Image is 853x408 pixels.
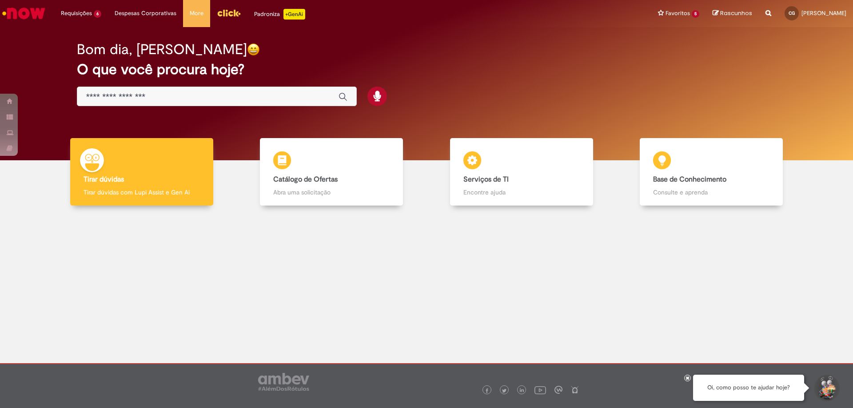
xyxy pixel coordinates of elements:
img: click_logo_yellow_360x200.png [217,6,241,20]
span: 5 [692,10,699,18]
p: Tirar dúvidas com Lupi Assist e Gen Ai [84,188,200,197]
span: CG [789,10,795,16]
p: Abra uma solicitação [273,188,390,197]
span: Despesas Corporativas [115,9,176,18]
a: Base de Conhecimento Consulte e aprenda [617,138,807,206]
div: Padroniza [254,9,305,20]
h2: O que você procura hoje? [77,62,777,77]
span: Rascunhos [720,9,752,17]
img: logo_footer_workplace.png [554,386,562,394]
h2: Bom dia, [PERSON_NAME] [77,42,247,57]
a: Catálogo de Ofertas Abra uma solicitação [237,138,427,206]
img: logo_footer_linkedin.png [520,388,524,393]
img: logo_footer_ambev_rotulo_gray.png [258,373,309,391]
b: Base de Conhecimento [653,175,726,184]
span: More [190,9,203,18]
span: 6 [94,10,101,18]
img: happy-face.png [247,43,260,56]
div: Oi, como posso te ajudar hoje? [693,375,804,401]
span: [PERSON_NAME] [801,9,846,17]
span: Requisições [61,9,92,18]
img: logo_footer_twitter.png [502,388,506,393]
img: logo_footer_youtube.png [534,384,546,396]
img: ServiceNow [1,4,47,22]
a: Serviços de TI Encontre ajuda [426,138,617,206]
p: Encontre ajuda [463,188,580,197]
b: Serviços de TI [463,175,509,184]
p: Consulte e aprenda [653,188,769,197]
img: logo_footer_naosei.png [571,386,579,394]
button: Iniciar Conversa de Suporte [813,375,840,401]
p: +GenAi [283,9,305,20]
img: logo_footer_facebook.png [485,388,489,393]
a: Rascunhos [713,9,752,18]
a: Tirar dúvidas Tirar dúvidas com Lupi Assist e Gen Ai [47,138,237,206]
span: Favoritos [666,9,690,18]
b: Tirar dúvidas [84,175,124,184]
b: Catálogo de Ofertas [273,175,338,184]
